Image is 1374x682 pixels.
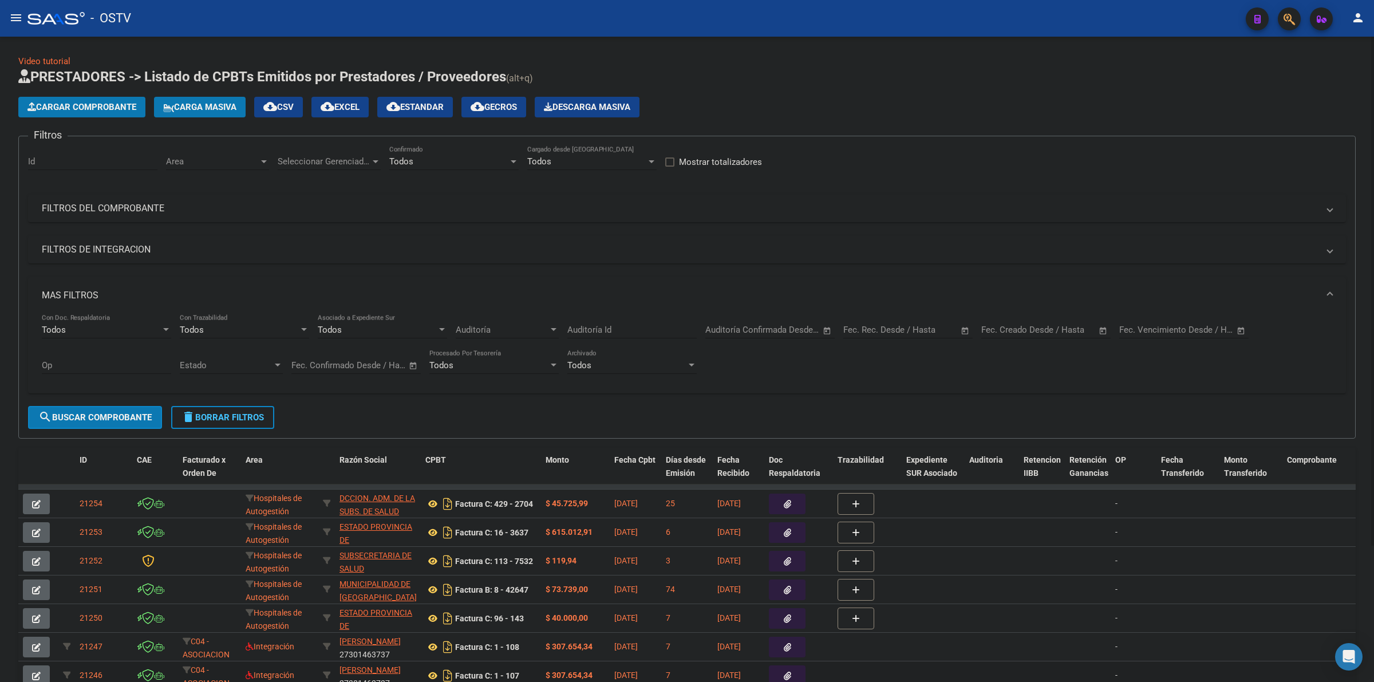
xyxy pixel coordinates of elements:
[171,406,274,429] button: Borrar Filtros
[311,97,369,117] button: EXCEL
[28,127,68,143] h3: Filtros
[1115,585,1118,594] span: -
[80,642,102,651] span: 21247
[567,360,591,370] span: Todos
[1115,613,1118,622] span: -
[178,448,241,498] datatable-header-cell: Facturado x Orden De
[339,579,417,615] span: MUNICIPALIDAD DE [GEOGRAPHIC_DATA][PERSON_NAME]
[132,448,178,498] datatable-header-cell: CAE
[1161,455,1204,478] span: Fecha Transferido
[900,325,956,335] input: Fecha fin
[456,325,548,335] span: Auditoría
[291,360,338,370] input: Fecha inicio
[1115,642,1118,651] span: -
[42,289,1318,302] mat-panel-title: MAS FILTROS
[506,73,533,84] span: (alt+q)
[769,455,820,478] span: Doc Respaldatoria
[1115,455,1126,464] span: OP
[42,325,66,335] span: Todos
[455,528,528,537] strong: Factura C: 16 - 3637
[339,578,416,602] div: 30545681508
[9,11,23,25] mat-icon: menu
[440,552,455,570] i: Descargar documento
[18,56,70,66] a: Video tutorial
[339,455,387,464] span: Razón Social
[717,613,741,622] span: [DATE]
[906,455,957,478] span: Expediente SUR Asociado
[1119,325,1166,335] input: Fecha inicio
[717,455,749,478] span: Fecha Recibido
[339,637,401,646] span: [PERSON_NAME]
[181,410,195,424] mat-icon: delete
[440,638,455,656] i: Descargar documento
[1038,325,1093,335] input: Fecha fin
[339,665,401,675] span: [PERSON_NAME]
[717,556,741,565] span: [DATE]
[1176,325,1231,335] input: Fecha fin
[544,102,630,112] span: Descarga Masiva
[28,277,1346,314] mat-expansion-panel-header: MAS FILTROS
[339,635,416,659] div: 27301463737
[348,360,404,370] input: Fecha fin
[339,492,416,516] div: 30707519378
[717,527,741,537] span: [DATE]
[965,448,1019,498] datatable-header-cell: Auditoria
[762,325,818,335] input: Fecha fin
[455,557,533,566] strong: Factura C: 113 - 7532
[546,455,569,464] span: Monto
[713,448,764,498] datatable-header-cell: Fecha Recibido
[137,455,152,464] span: CAE
[246,522,302,545] span: Hospitales de Autogestión
[614,499,638,508] span: [DATE]
[75,448,132,498] datatable-header-cell: ID
[1097,324,1110,337] button: Open calendar
[386,102,444,112] span: Estandar
[263,102,294,112] span: CSV
[666,585,675,594] span: 74
[666,556,670,565] span: 3
[1069,455,1108,478] span: Retención Ganancias
[833,448,902,498] datatable-header-cell: Trazabilidad
[38,410,52,424] mat-icon: search
[241,448,318,498] datatable-header-cell: Area
[546,613,588,622] strong: $ 40.000,00
[1115,499,1118,508] span: -
[80,613,102,622] span: 21250
[1115,556,1118,565] span: -
[1019,448,1065,498] datatable-header-cell: Retencion IIBB
[339,494,415,529] span: DCCION. ADM. DE LA SUBS. DE SALUD PCIA. DE NEUQUEN
[180,325,204,335] span: Todos
[614,585,638,594] span: [DATE]
[614,642,638,651] span: [DATE]
[666,642,670,651] span: 7
[614,455,656,464] span: Fecha Cpbt
[461,97,526,117] button: Gecros
[843,325,890,335] input: Fecha inicio
[717,671,741,680] span: [DATE]
[80,455,87,464] span: ID
[679,155,762,169] span: Mostrar totalizadores
[1024,455,1061,478] span: Retencion IIBB
[1287,455,1337,464] span: Comprobante
[440,609,455,628] i: Descargar documento
[455,614,524,623] strong: Factura C: 96 - 143
[546,499,588,508] strong: $ 45.725,99
[666,613,670,622] span: 7
[1335,643,1363,671] div: Open Intercom Messenger
[535,97,639,117] app-download-masive: Descarga masiva de comprobantes (adjuntos)
[764,448,833,498] datatable-header-cell: Doc Respaldatoria
[959,324,972,337] button: Open calendar
[705,325,752,335] input: Fecha inicio
[455,499,533,508] strong: Factura C: 429 - 2704
[42,202,1318,215] mat-panel-title: FILTROS DEL COMPROBANTE
[546,585,588,594] strong: $ 73.739,00
[471,100,484,113] mat-icon: cloud_download
[535,97,639,117] button: Descarga Masiva
[1111,448,1156,498] datatable-header-cell: OP
[717,585,741,594] span: [DATE]
[163,102,236,112] span: Carga Masiva
[455,671,519,680] strong: Factura C: 1 - 107
[425,455,446,464] span: CPBT
[42,243,1318,256] mat-panel-title: FILTROS DE INTEGRACION
[1224,455,1267,478] span: Monto Transferido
